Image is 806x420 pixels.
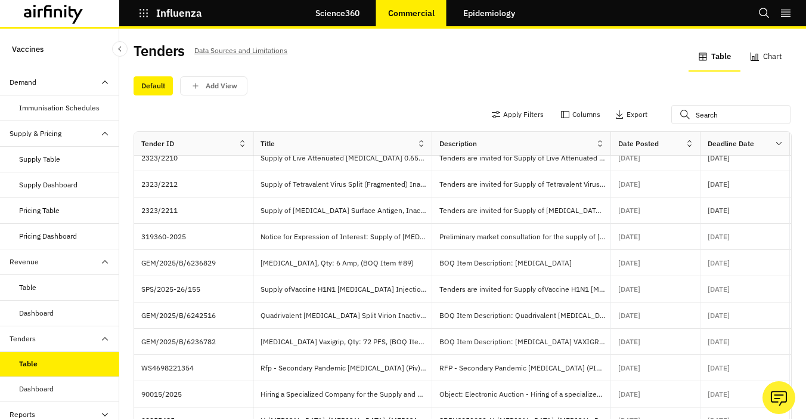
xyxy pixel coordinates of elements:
[180,76,247,95] button: save changes
[708,365,730,372] p: [DATE]
[618,391,640,398] p: [DATE]
[708,233,730,240] p: [DATE]
[439,362,610,374] p: RFP - Secondary Pandemic [MEDICAL_DATA] (PIV) Readiness and Supply
[10,409,35,420] div: Reports
[708,207,730,214] p: [DATE]
[618,338,640,345] p: [DATE]
[10,128,61,139] div: Supply & Pricing
[261,336,432,348] p: [MEDICAL_DATA] Vaxigrip, Qty: 72 PFS, (BOQ Item #137)
[19,282,36,293] div: Table
[439,205,610,217] p: Tenders are invited for Supply of [MEDICAL_DATA] Surface Antigen, Inactivated, Produced in Cell C...
[261,231,432,243] p: Notice for Expression of Interest: Supply of [MEDICAL_DATA] Vaccines Campaign 2025/2026 for Healt...
[156,8,202,18] p: Influenza
[758,3,770,23] button: Search
[708,155,730,162] p: [DATE]
[261,178,432,190] p: Supply of Tetravalent Virus Split (Fragmented) Inactivated [MEDICAL_DATA] 0.5ml Pre-Filled Syring...
[439,152,610,164] p: Tenders are invited for Supply of Live Attenuated [MEDICAL_DATA] 0.65ml Vials, [MEDICAL_DATA] 0.5...
[618,260,640,267] p: [DATE]
[388,8,435,18] p: Commercial
[439,310,610,322] p: BOQ Item Description: Quadrivalent [MEDICAL_DATA] Split Virion Inactivated 0.5 Ml Dose In Prefill...
[491,105,544,124] button: Apply Filters
[261,152,432,164] p: Supply of Live Attenuated [MEDICAL_DATA] 0.65ml Vials, [MEDICAL_DATA] 0.5ml Pre-Filled Syringe, [...
[19,103,100,113] div: Immunisation Schedules
[141,362,253,374] p: WS4698221354
[10,333,36,344] div: Tenders
[689,43,740,72] button: Table
[618,155,640,162] p: [DATE]
[439,283,610,295] p: Tenders are invited for Supply ofVaccine H1N1 [MEDICAL_DATA] Injection Ection 05Ml In Trivalent S...
[19,384,54,394] div: Dashboard
[439,388,610,400] p: Object: Electronic Auction - Hiring of a specialized company for the supply and application of [M...
[19,308,54,319] div: Dashboard
[439,138,477,149] div: Description
[261,310,432,322] p: Quadrivalent [MEDICAL_DATA] Split Virion Inactivated 0.5 Ml Dose In Prefilled Syringe Injection, ...
[708,286,730,293] p: [DATE]
[19,231,77,242] div: Pricing Dashboard
[141,152,253,164] p: 2323/2210
[439,336,610,348] p: BOQ Item Description: [MEDICAL_DATA] VAXIGRIP
[618,207,640,214] p: [DATE]
[141,257,253,269] p: GEM/2025/B/6236829
[12,38,44,60] p: Vaccines
[762,381,795,414] button: Ask our analysts
[134,76,173,95] div: Default
[708,138,754,149] div: Deadline Date
[19,359,38,369] div: Table
[618,365,640,372] p: [DATE]
[138,3,202,23] button: Influenza
[194,44,287,57] p: Data Sources and Limitations
[618,181,640,188] p: [DATE]
[615,105,647,124] button: Export
[141,231,253,243] p: 319360-2025
[112,41,128,57] button: Close Sidebar
[141,178,253,190] p: 2323/2212
[141,138,174,149] div: Tender ID
[141,205,253,217] p: 2323/2211
[141,336,253,348] p: GEM/2025/B/6236782
[618,312,640,319] p: [DATE]
[261,257,432,269] p: [MEDICAL_DATA], Qty: 6 Amp, (BOQ Item #89)
[708,181,730,188] p: [DATE]
[261,205,432,217] p: Supply of [MEDICAL_DATA] Surface Antigen, Inactivated, Produced in Cell Culture Dose Injectable S...
[708,338,730,345] p: [DATE]
[618,286,640,293] p: [DATE]
[261,138,275,149] div: Title
[708,312,730,319] p: [DATE]
[19,205,60,216] div: Pricing Table
[141,388,253,400] p: 90015/2025
[19,180,77,190] div: Supply Dashboard
[141,310,253,322] p: GEM/2025/B/6242516
[708,391,730,398] p: [DATE]
[740,43,792,72] button: Chart
[708,260,730,267] p: [DATE]
[261,362,432,374] p: Rfp - Secondary Pandemic [MEDICAL_DATA] (Piv) Readiness and Supply
[671,105,790,124] input: Search
[627,110,647,119] p: Export
[560,105,600,124] button: Columns
[261,283,432,295] p: Supply ofVaccine H1N1 [MEDICAL_DATA] Injection Ection 05Ml In Trivalent Split Vrion Pfs Qty 1 Nos...
[261,388,432,400] p: Hiring a Specialized Company for the Supply and Application of [MEDICAL_DATA] Vaccines, Encompass...
[618,138,659,149] div: Date Posted
[141,283,253,295] p: SPS/2025-26/155
[134,42,185,60] h2: Tenders
[439,231,610,243] p: Preliminary market consultation for the supply of [MEDICAL_DATA] Perla Campaign 2025/2026 for the...
[10,257,39,267] div: Revenue
[439,257,610,269] p: BOQ Item Description: [MEDICAL_DATA]
[19,154,60,165] div: Supply Table
[10,77,36,88] div: Demand
[206,82,237,90] p: Add View
[439,178,610,190] p: Tenders are invited for Supply of Tetravalent Virus Split (Fragmented) Inactivated [MEDICAL_DATA]...
[618,233,640,240] p: [DATE]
